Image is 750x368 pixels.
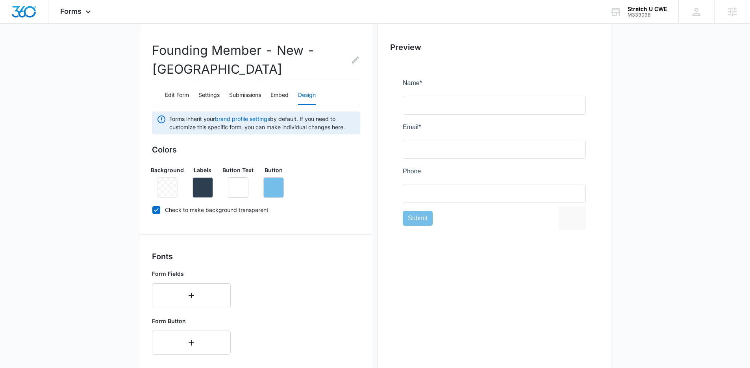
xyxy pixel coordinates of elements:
button: Edit Form [165,86,189,105]
div: account name [628,6,667,12]
h2: Preview [390,41,598,53]
h2: Founding Member - New - [GEOGRAPHIC_DATA] [152,41,360,79]
span: Forms inherit your by default. If you need to customize this specific form, you can make individu... [169,115,356,131]
button: Settings [198,86,220,105]
p: Labels [194,166,211,174]
span: Forms [60,7,81,15]
button: Embed [270,86,289,105]
button: Edit Form Name [351,41,360,79]
div: account id [628,12,667,18]
button: Submissions [229,86,261,105]
button: Design [298,86,316,105]
p: Form Fields [152,269,231,278]
h3: Fonts [152,251,360,262]
button: Remove [193,177,213,198]
label: Check to make background transparent [152,206,360,214]
a: brand profile settings [215,115,270,122]
span: Submit [5,136,25,143]
p: Button [265,166,283,174]
h3: Colors [152,144,360,156]
p: Background [151,166,184,174]
p: Form Button [152,317,231,325]
button: Remove [228,177,248,198]
p: Button Text [222,166,254,174]
button: Remove [263,177,284,198]
iframe: reCAPTCHA [156,128,256,152]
